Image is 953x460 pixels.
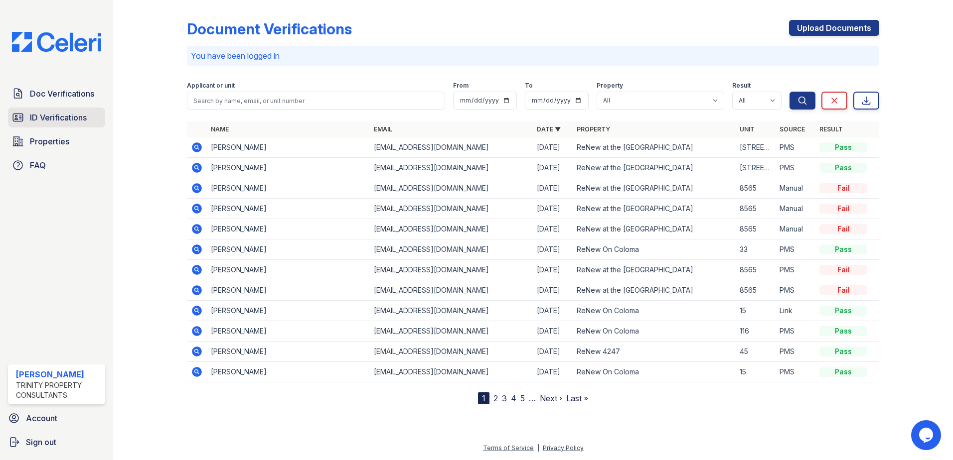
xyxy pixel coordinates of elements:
a: Doc Verifications [8,84,105,104]
td: ReNew at the [GEOGRAPHIC_DATA] [573,260,736,280]
a: Unit [740,125,755,133]
td: PMS [776,362,815,382]
a: 3 [502,393,507,403]
td: [PERSON_NAME] [207,342,370,362]
div: Pass [819,367,867,377]
a: Privacy Policy [543,444,584,452]
td: [PERSON_NAME] [207,301,370,321]
td: [EMAIL_ADDRESS][DOMAIN_NAME] [370,342,533,362]
td: [PERSON_NAME] [207,158,370,178]
span: … [529,392,536,404]
td: ReNew On Coloma [573,301,736,321]
span: Doc Verifications [30,88,94,100]
div: | [537,444,539,452]
td: Link [776,301,815,321]
td: [EMAIL_ADDRESS][DOMAIN_NAME] [370,362,533,382]
div: Trinity Property Consultants [16,380,101,400]
p: You have been logged in [191,50,875,62]
td: ReNew at the [GEOGRAPHIC_DATA] [573,137,736,158]
td: PMS [776,137,815,158]
a: 4 [511,393,516,403]
td: [DATE] [533,178,573,199]
div: Pass [819,306,867,316]
td: PMS [776,158,815,178]
td: [EMAIL_ADDRESS][DOMAIN_NAME] [370,280,533,301]
td: 8565 [736,260,776,280]
div: Fail [819,265,867,275]
td: [EMAIL_ADDRESS][DOMAIN_NAME] [370,260,533,280]
td: 8565 [736,178,776,199]
td: 8565 [736,199,776,219]
td: [EMAIL_ADDRESS][DOMAIN_NAME] [370,321,533,342]
a: Result [819,125,843,133]
td: [PERSON_NAME] [207,137,370,158]
td: 33 [736,239,776,260]
td: Manual [776,178,815,199]
div: [PERSON_NAME] [16,368,101,380]
label: Property [597,82,623,90]
td: [DATE] [533,199,573,219]
td: [DATE] [533,362,573,382]
div: Document Verifications [187,20,352,38]
label: To [525,82,533,90]
td: [EMAIL_ADDRESS][DOMAIN_NAME] [370,239,533,260]
div: 1 [478,392,489,404]
td: PMS [776,342,815,362]
a: 2 [493,393,498,403]
a: Account [4,408,109,428]
td: [DATE] [533,137,573,158]
label: From [453,82,469,90]
td: ReNew at the [GEOGRAPHIC_DATA] [573,178,736,199]
td: ReNew at the [GEOGRAPHIC_DATA] [573,199,736,219]
td: Manual [776,199,815,219]
td: [PERSON_NAME] [207,199,370,219]
label: Result [732,82,751,90]
td: [EMAIL_ADDRESS][DOMAIN_NAME] [370,178,533,199]
a: Properties [8,131,105,151]
td: [DATE] [533,158,573,178]
div: Pass [819,326,867,336]
span: FAQ [30,159,46,171]
td: [DATE] [533,342,573,362]
a: Date ▼ [537,125,561,133]
td: [DATE] [533,280,573,301]
span: ID Verifications [30,112,87,123]
a: Last » [566,393,588,403]
span: Sign out [26,436,56,448]
td: 15 [736,301,776,321]
td: ReNew On Coloma [573,239,736,260]
a: Source [780,125,805,133]
td: [EMAIL_ADDRESS][DOMAIN_NAME] [370,301,533,321]
td: [PERSON_NAME] [207,321,370,342]
td: [STREET_ADDRESS] [736,137,776,158]
div: Fail [819,204,867,214]
td: [DATE] [533,239,573,260]
td: [PERSON_NAME] [207,260,370,280]
td: 116 [736,321,776,342]
a: Name [211,125,229,133]
td: PMS [776,280,815,301]
a: Sign out [4,432,109,452]
td: [DATE] [533,321,573,342]
td: ReNew On Coloma [573,321,736,342]
td: PMS [776,260,815,280]
td: PMS [776,239,815,260]
td: [PERSON_NAME] [207,362,370,382]
td: ReNew 4247 [573,342,736,362]
td: 8565 [736,219,776,239]
a: FAQ [8,155,105,175]
div: Pass [819,346,867,356]
td: [PERSON_NAME] [207,178,370,199]
a: 5 [520,393,525,403]
td: ReNew at the [GEOGRAPHIC_DATA] [573,158,736,178]
td: [EMAIL_ADDRESS][DOMAIN_NAME] [370,158,533,178]
a: Email [374,125,392,133]
a: Property [577,125,610,133]
td: [EMAIL_ADDRESS][DOMAIN_NAME] [370,219,533,239]
td: [DATE] [533,219,573,239]
span: Account [26,412,57,424]
td: [EMAIL_ADDRESS][DOMAIN_NAME] [370,137,533,158]
a: Upload Documents [789,20,879,36]
td: [STREET_ADDRESS] [736,158,776,178]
